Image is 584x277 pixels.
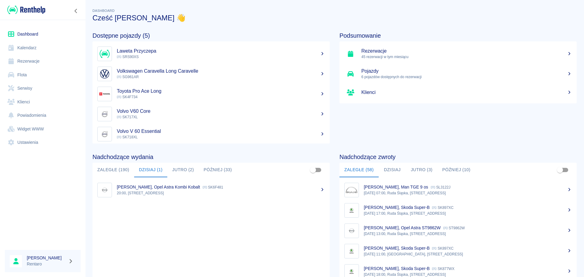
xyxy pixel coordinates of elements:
[92,84,330,104] a: ImageToyota Pro Ace Long SK4F734
[364,251,572,257] p: [DATE] 11:00, [GEOGRAPHIC_DATA], [STREET_ADDRESS]
[364,205,429,210] p: [PERSON_NAME], Skoda Super-B
[5,54,81,68] a: Rezerwacje
[364,190,572,196] p: [DATE] 07:00, Ruda Śląska, [STREET_ADDRESS]
[99,128,110,140] img: Image
[92,44,330,64] a: ImageLaweta Przyczepa SRS90XS
[117,48,325,54] h5: Laweta Przyczepa
[203,185,223,189] p: SK6F481
[5,109,81,122] a: Powiadomienia
[346,245,357,257] img: Image
[117,55,139,59] span: SRS90XS
[361,54,572,60] p: 45 rezerwacji w tym miesiącu
[71,7,81,15] button: Zwiń nawigację
[117,68,325,74] h5: Volkswagen Caravella Long Caravelle
[339,153,577,161] h4: Nadchodzące zwroty
[117,108,325,114] h5: Volvo V60 Core
[99,48,110,60] img: Image
[364,266,429,271] p: [PERSON_NAME], Skoda Super-B
[5,95,81,109] a: Klienci
[361,68,572,74] h5: Pojazdy
[432,206,454,210] p: SK897XC
[117,115,138,119] span: SK717XL
[339,44,577,64] a: Rezerwacje45 rezerwacji w tym miesiącu
[346,184,357,196] img: Image
[379,163,406,177] button: Dzisiaj
[364,211,572,216] p: [DATE] 17:00, Ruda Śląska, [STREET_ADDRESS]
[339,180,577,200] a: Image[PERSON_NAME], Man TGE 9 os SL3122J[DATE] 07:00, Ruda Śląska, [STREET_ADDRESS]
[199,163,237,177] button: Później (33)
[99,108,110,120] img: Image
[27,261,66,267] p: Rentaro
[432,246,454,251] p: SK897XC
[117,185,200,189] p: [PERSON_NAME], Opel Astra Kombi Kobalt
[92,9,115,12] span: Dashboard
[443,226,465,230] p: ST9862W
[339,64,577,84] a: Pojazdy6 pojazdów dostępnych do rezerwacji
[5,81,81,95] a: Serwisy
[99,68,110,80] img: Image
[5,68,81,82] a: Flota
[134,163,168,177] button: Dzisiaj (1)
[339,220,577,241] a: Image[PERSON_NAME], Opel Astra ST9862W ST9862W[DATE] 13:00, Ruda Śląska, [STREET_ADDRESS]
[339,32,577,39] h4: Podsumowanie
[117,88,325,94] h5: Toyota Pro Ace Long
[364,246,429,251] p: [PERSON_NAME], Skoda Super-B
[361,89,572,95] h5: Klienci
[167,163,199,177] button: Jutro (2)
[27,255,66,261] h6: [PERSON_NAME]
[5,136,81,149] a: Ustawienia
[117,75,139,79] span: SG961AR
[92,104,330,124] a: ImageVolvo V60 Core SK717XL
[361,48,572,54] h5: Rezerwacje
[364,225,441,230] p: [PERSON_NAME], Opel Astra ST9862W
[92,14,577,22] h3: Cześć [PERSON_NAME] 👋
[346,225,357,237] img: Image
[92,32,330,39] h4: Dostępne pojazdy (5)
[92,163,134,177] button: Zaległe (190)
[339,163,379,177] button: Zaległe (58)
[361,74,572,80] p: 6 pojazdów dostępnych do rezerwacji
[307,164,319,176] span: Pokaż przypisane tylko do mnie
[117,95,137,99] span: SK4F734
[5,41,81,55] a: Kalendarz
[92,64,330,84] a: ImageVolkswagen Caravella Long Caravelle SG961AR
[346,205,357,216] img: Image
[339,241,577,261] a: Image[PERSON_NAME], Skoda Super-B SK897XC[DATE] 11:00, [GEOGRAPHIC_DATA], [STREET_ADDRESS]
[339,84,577,101] a: Klienci
[432,267,454,271] p: SK877WX
[339,200,577,220] a: Image[PERSON_NAME], Skoda Super-B SK897XC[DATE] 17:00, Ruda Śląska, [STREET_ADDRESS]
[406,163,437,177] button: Jutro (3)
[92,180,330,200] a: Image[PERSON_NAME], Opel Astra Kombi Kobalt SK6F48120:00, [STREET_ADDRESS]
[364,231,572,237] p: [DATE] 13:00, Ruda Śląska, [STREET_ADDRESS]
[99,184,110,196] img: Image
[364,185,428,189] p: [PERSON_NAME], Man TGE 9 os
[92,153,330,161] h4: Nadchodzące wydania
[117,135,138,139] span: SK718XL
[117,128,325,134] h5: Volvo V 60 Essential
[431,185,450,189] p: SL3122J
[437,163,475,177] button: Później (10)
[99,88,110,100] img: Image
[7,5,45,15] img: Renthelp logo
[5,5,45,15] a: Renthelp logo
[117,190,325,196] p: 20:00, [STREET_ADDRESS]
[5,27,81,41] a: Dashboard
[554,164,566,176] span: Pokaż przypisane tylko do mnie
[5,122,81,136] a: Widget WWW
[92,124,330,144] a: ImageVolvo V 60 Essential SK718XL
